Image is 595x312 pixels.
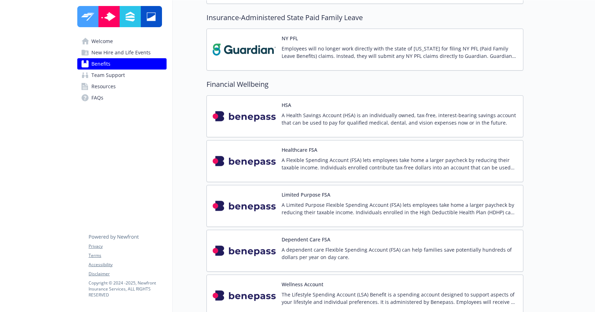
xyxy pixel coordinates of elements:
h2: Financial Wellbeing [206,79,523,90]
button: HSA [282,101,291,109]
p: The Lifestyle Spending Account (LSA) Benefit is a spending account designed to support aspects of... [282,291,517,306]
img: Guardian carrier logo [212,35,276,65]
p: A Limited Purpose Flexible Spending Account (FSA) lets employees take home a larger paycheck by r... [282,201,517,216]
a: Benefits [77,58,167,70]
span: FAQs [91,92,103,103]
a: Welcome [77,36,167,47]
span: Welcome [91,36,113,47]
p: A dependent care Flexible Spending Account (FSA) can help families save potentially hundreds of d... [282,246,517,261]
span: New Hire and Life Events [91,47,151,58]
h2: Insurance-Administered State Paid Family Leave [206,12,523,23]
span: Resources [91,81,116,92]
img: BenePass, Inc. carrier logo [212,146,276,176]
span: Benefits [91,58,110,70]
img: BenePass, Inc. carrier logo [212,191,276,221]
button: Dependent Care FSA [282,236,330,243]
a: Team Support [77,70,167,81]
img: BenePass, Inc. carrier logo [212,236,276,266]
a: Privacy [89,243,166,250]
button: Healthcare FSA [282,146,317,154]
p: A Health Savings Account (HSA) is an individually owned, tax-free, interest-bearing savings accou... [282,112,517,126]
a: New Hire and Life Events [77,47,167,58]
a: FAQs [77,92,167,103]
a: Disclaimer [89,271,166,277]
p: Copyright © 2024 - 2025 , Newfront Insurance Services, ALL RIGHTS RESERVED [89,280,166,298]
p: A Flexible Spending Account (FSA) lets employees take home a larger paycheck by reducing their ta... [282,156,517,171]
button: Wellness Account [282,281,323,288]
a: Terms [89,252,166,259]
img: BenePass, Inc. carrier logo [212,281,276,311]
button: Limited Purpose FSA [282,191,330,198]
img: BenePass, Inc. carrier logo [212,101,276,131]
a: Resources [77,81,167,92]
button: NY PFL [282,35,298,42]
a: Accessibility [89,262,166,268]
p: Employees will no longer work directly with the state of [US_STATE] for filing NY PFL (Paid Famil... [282,45,517,60]
span: Team Support [91,70,125,81]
